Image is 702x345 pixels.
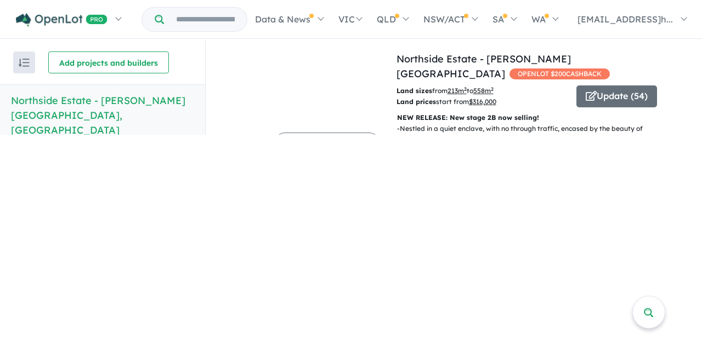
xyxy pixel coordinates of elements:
[397,85,568,96] p: from
[166,8,245,31] input: Try estate name, suburb, builder or developer
[11,93,194,137] h5: Northside Estate - [PERSON_NAME][GEOGRAPHIC_DATA] , [GEOGRAPHIC_DATA]
[469,97,496,106] u: $ 316,000
[464,86,467,92] sup: 2
[448,87,467,95] u: 213 m
[509,68,610,79] span: OPENLOT $ 200 CASHBACK
[491,86,494,92] sup: 2
[397,53,571,80] a: Northside Estate - [PERSON_NAME][GEOGRAPHIC_DATA]
[467,87,494,95] span: to
[397,87,432,95] b: Land sizes
[578,14,673,25] span: [EMAIL_ADDRESS]h...
[48,51,169,73] button: Add projects and builders
[473,87,494,95] u: 558 m
[397,97,436,106] b: Land prices
[16,13,107,27] img: Openlot PRO Logo White
[576,85,657,107] button: Update (54)
[274,133,380,154] button: Image order (8)
[397,123,680,146] p: - Nestled in a quiet enclave, with no through traffic, encased by the beauty of [GEOGRAPHIC_DATA]...
[397,96,568,107] p: start from
[19,59,30,67] img: sort.svg
[397,112,671,123] p: NEW RELEASE: New stage 2B now selling!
